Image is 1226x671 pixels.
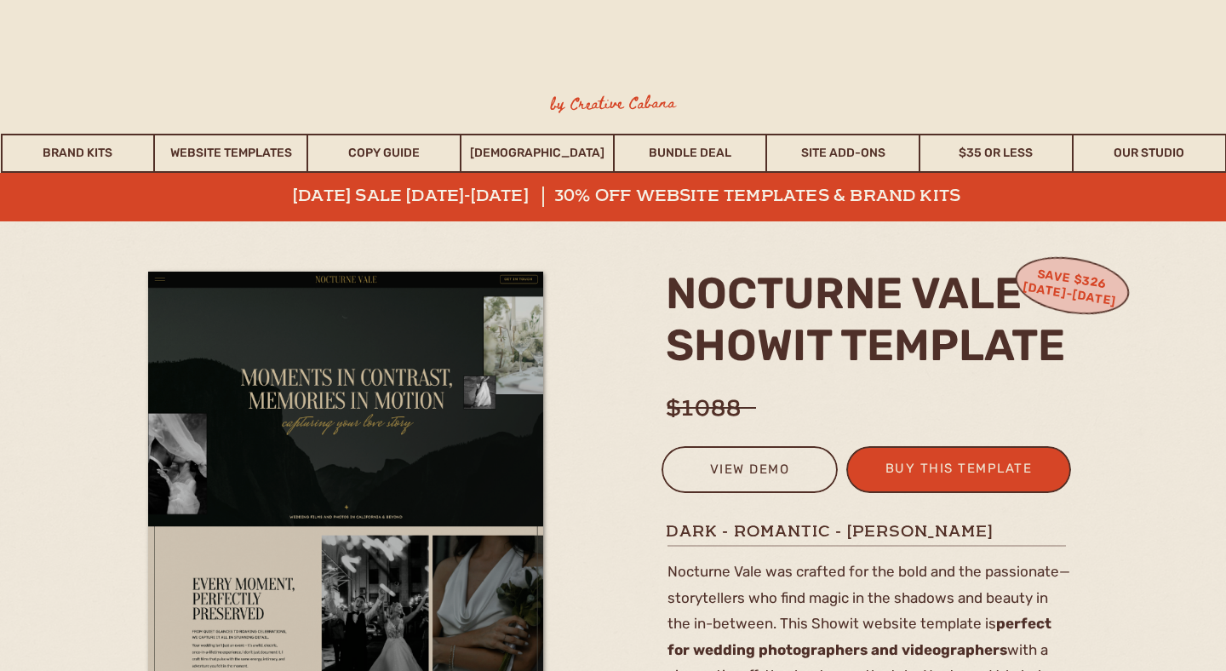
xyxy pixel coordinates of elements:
[875,457,1042,485] a: buy this template
[667,615,1051,658] b: perfect for wedding photographers and videographers
[920,134,1072,173] a: $35 or Less
[666,392,804,413] h1: $1088
[1074,134,1225,173] a: Our Studio
[673,458,827,486] a: view demo
[666,267,1077,370] h2: nocturne vale Showit template
[308,134,460,173] a: Copy Guide
[666,520,1071,542] h1: dark - romantic - [PERSON_NAME]
[1017,264,1122,315] h3: Save $326 [DATE]-[DATE]
[554,186,977,207] a: 30% off website templates & brand kits
[615,134,766,173] a: Bundle Deal
[536,91,690,117] h3: by Creative Cabana
[293,186,584,207] a: [DATE] sale [DATE]-[DATE]
[155,134,306,173] a: Website Templates
[461,134,613,173] a: [DEMOGRAPHIC_DATA]
[3,134,154,173] a: Brand Kits
[767,134,919,173] a: Site Add-Ons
